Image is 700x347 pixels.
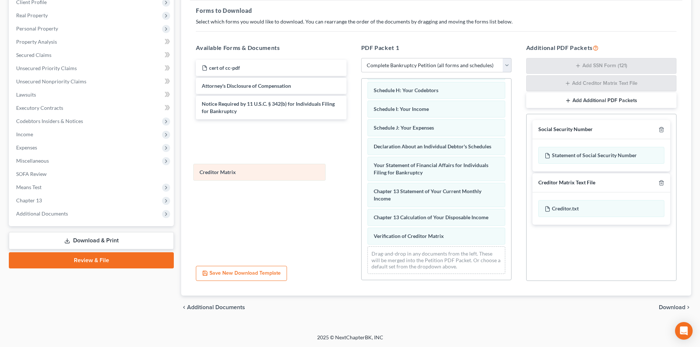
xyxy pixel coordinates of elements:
h5: Forms to Download [196,6,676,15]
span: Executory Contracts [16,105,63,111]
a: Secured Claims [10,48,174,62]
a: chevron_left Additional Documents [181,304,245,310]
span: Chapter 13 [16,197,42,203]
span: cert of cc-pdf [209,65,240,71]
span: Attorney's Disclosure of Compensation [202,83,291,89]
span: Unsecured Nonpriority Claims [16,78,86,84]
span: Additional Documents [16,210,68,217]
span: Means Test [16,184,42,190]
button: Save New Download Template [196,266,287,281]
span: Personal Property [16,25,58,32]
a: Unsecured Priority Claims [10,62,174,75]
span: Schedule I: Your Income [374,106,429,112]
span: Lawsuits [16,91,36,98]
span: Income [16,131,33,137]
div: 2025 © NextChapterBK, INC [141,334,560,347]
span: Chapter 13 Calculation of Your Disposable Income [374,214,488,220]
span: Property Analysis [16,39,57,45]
span: Schedule H: Your Codebtors [374,87,438,93]
div: Creditor.txt [538,200,664,217]
span: Miscellaneous [16,158,49,164]
span: Download [659,304,685,310]
i: chevron_left [181,304,187,310]
span: Additional Documents [187,304,245,310]
span: Creditor Matrix [200,169,236,175]
div: Statement of Social Security Number [538,147,664,164]
button: Add Additional PDF Packets [526,93,676,108]
button: Add Creditor Matrix Text File [526,75,676,91]
span: Expenses [16,144,37,151]
span: Secured Claims [16,52,51,58]
span: SOFA Review [16,171,47,177]
i: chevron_right [685,304,691,310]
span: Codebtors Insiders & Notices [16,118,83,124]
a: Review & File [9,252,174,268]
div: Open Intercom Messenger [675,322,693,340]
span: Declaration About an Individual Debtor's Schedules [374,143,491,149]
button: Download chevron_right [659,304,691,310]
a: Property Analysis [10,35,174,48]
a: Executory Contracts [10,101,174,115]
span: Unsecured Priority Claims [16,65,77,71]
span: Chapter 13 Statement of Your Current Monthly Income [374,188,481,202]
button: Add SSN Form (121) [526,58,676,74]
div: Social Security Number [538,126,593,133]
span: Your Statement of Financial Affairs for Individuals Filing for Bankruptcy [374,162,488,176]
a: Download & Print [9,232,174,249]
h5: PDF Packet 1 [361,43,511,52]
h5: Available Forms & Documents [196,43,346,52]
h5: Additional PDF Packets [526,43,676,52]
span: Notice Required by 11 U.S.C. § 342(b) for Individuals Filing for Bankruptcy [202,101,335,114]
a: Unsecured Nonpriority Claims [10,75,174,88]
a: SOFA Review [10,167,174,181]
span: Verification of Creditor Matrix [374,233,444,239]
span: Schedule J: Your Expenses [374,124,434,131]
div: Drag-and-drop in any documents from the left. These will be merged into the Petition PDF Packet. ... [367,246,505,274]
div: Creditor Matrix Text File [538,179,595,186]
a: Lawsuits [10,88,174,101]
span: Real Property [16,12,48,18]
p: Select which forms you would like to download. You can rearrange the order of the documents by dr... [196,18,676,25]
